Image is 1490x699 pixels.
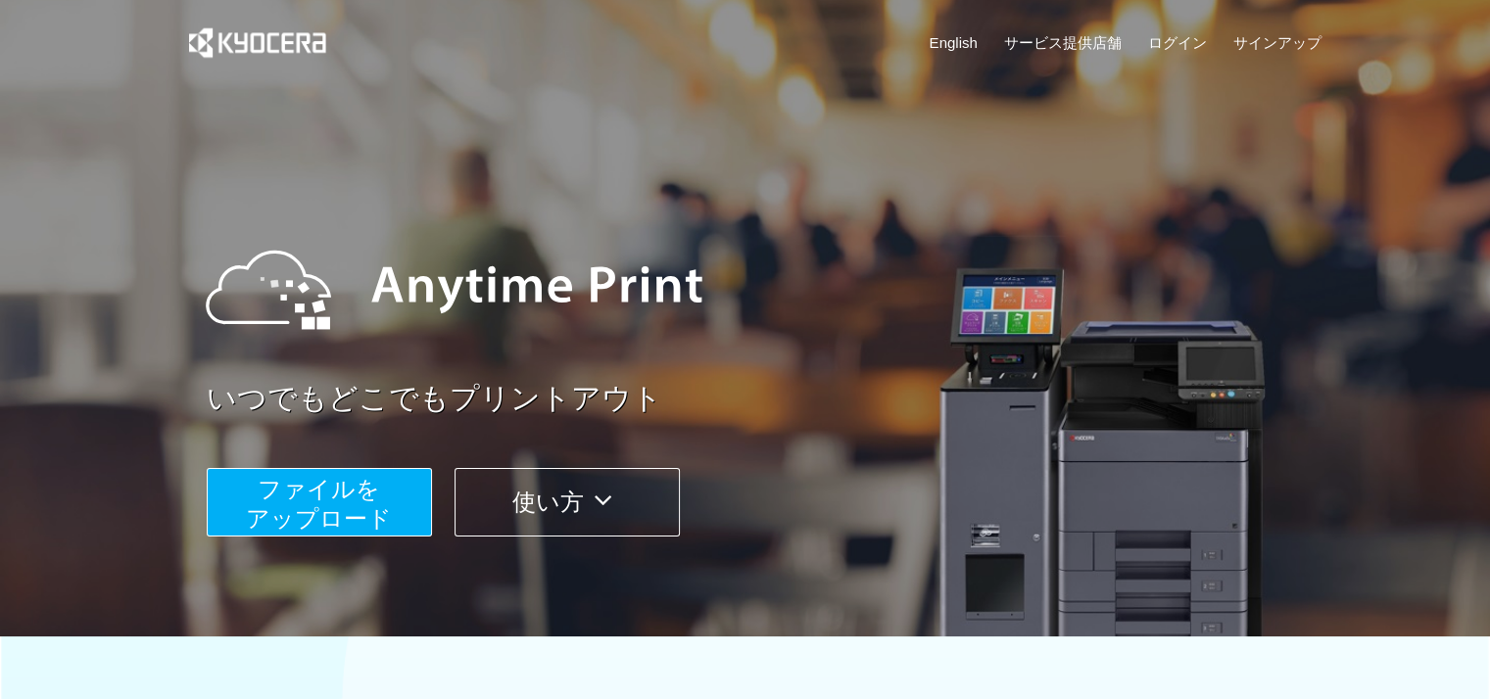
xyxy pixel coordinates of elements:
[1232,32,1321,53] a: サインアップ
[207,378,1333,420] a: いつでもどこでもプリントアウト
[930,32,978,53] a: English
[207,468,432,536] button: ファイルを​​アップロード
[1148,32,1207,53] a: ログイン
[455,468,680,536] button: 使い方
[246,476,392,532] span: ファイルを ​​アップロード
[1004,32,1122,53] a: サービス提供店舗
